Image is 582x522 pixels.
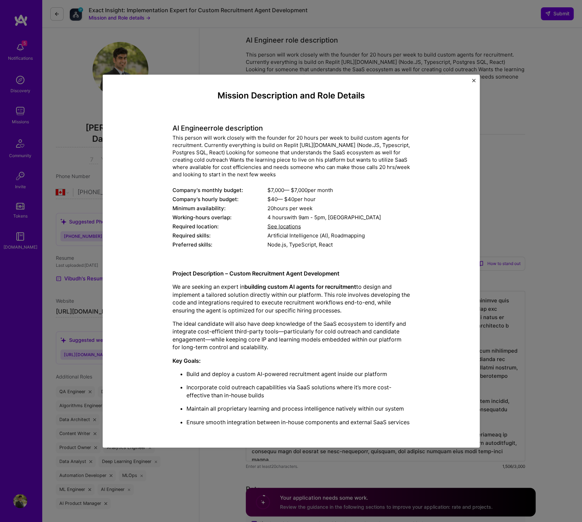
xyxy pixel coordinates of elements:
[267,241,410,248] div: Node.js, TypeScript, React
[244,283,356,290] strong: building custom AI agents for recruitment
[172,186,267,194] div: Company's monthly budget:
[186,383,410,399] p: Incorporate cold outreach capabilities via SaaS solutions where it’s more cost-effective than in-...
[267,186,410,194] div: $ 7,000 — $ 7,000 per month
[172,214,267,221] div: Working-hours overlap:
[172,205,267,212] div: Minimum availability:
[267,223,301,230] span: See locations
[267,214,410,221] div: 4 hours with [GEOGRAPHIC_DATA]
[172,270,339,277] strong: Project Description – Custom Recruitment Agent Development
[172,90,410,101] h4: Mission Description and Role Details
[172,134,410,178] div: This person will work closely with the founder for 20 hours per week to build custom agents for r...
[172,357,201,364] strong: Key Goals:
[172,320,410,351] p: The ideal candidate will also have deep knowledge of the SaaS ecosystem to identify and integrate...
[267,232,410,239] div: Artificial Intelligence (AI), Roadmapping
[267,205,410,212] div: 20 hours per week
[172,283,410,314] p: We are seeking an expert in to design and implement a tailored solution directly within our platf...
[186,418,410,426] p: Ensure smooth integration between in-house components and external SaaS services
[297,214,328,221] span: 9am - 5pm ,
[172,223,267,230] div: Required location:
[172,232,267,239] div: Required skills:
[172,124,410,132] h4: AI Engineer role description
[267,196,410,203] div: $ 40 — $ 40 per hour
[172,196,267,203] div: Company's hourly budget:
[186,370,410,378] p: Build and deploy a custom AI-powered recruitment agent inside our platform
[172,241,267,248] div: Preferred skills:
[186,405,410,412] p: Maintain all proprietary learning and process intelligence natively within our system
[472,79,476,86] button: Close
